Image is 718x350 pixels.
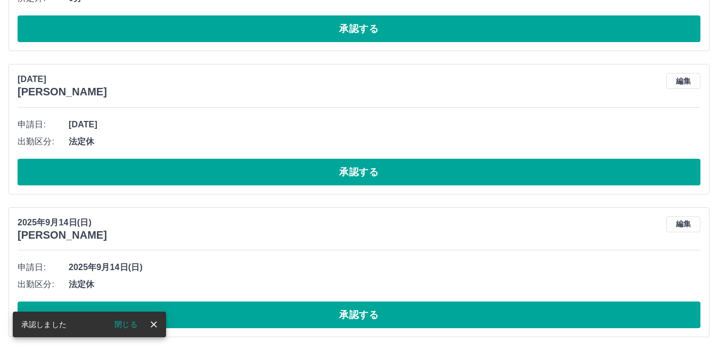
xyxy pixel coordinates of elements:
h3: [PERSON_NAME] [18,86,107,98]
div: 承認しました [21,315,67,334]
p: [DATE] [18,73,107,86]
span: 申請日: [18,118,69,131]
button: 承認する [18,159,700,185]
button: 承認する [18,302,700,328]
span: 法定休 [69,135,700,148]
span: 法定休 [69,278,700,291]
button: 閉じる [106,316,146,332]
span: 出勤区分: [18,135,69,148]
span: 出勤区分: [18,278,69,291]
h3: [PERSON_NAME] [18,229,107,241]
button: 編集 [666,216,700,232]
p: 2025年9月14日(日) [18,216,107,229]
button: 承認する [18,15,700,42]
span: [DATE] [69,118,700,131]
span: 申請日: [18,261,69,274]
button: close [146,316,162,332]
button: 編集 [666,73,700,89]
span: 2025年9月14日(日) [69,261,700,274]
